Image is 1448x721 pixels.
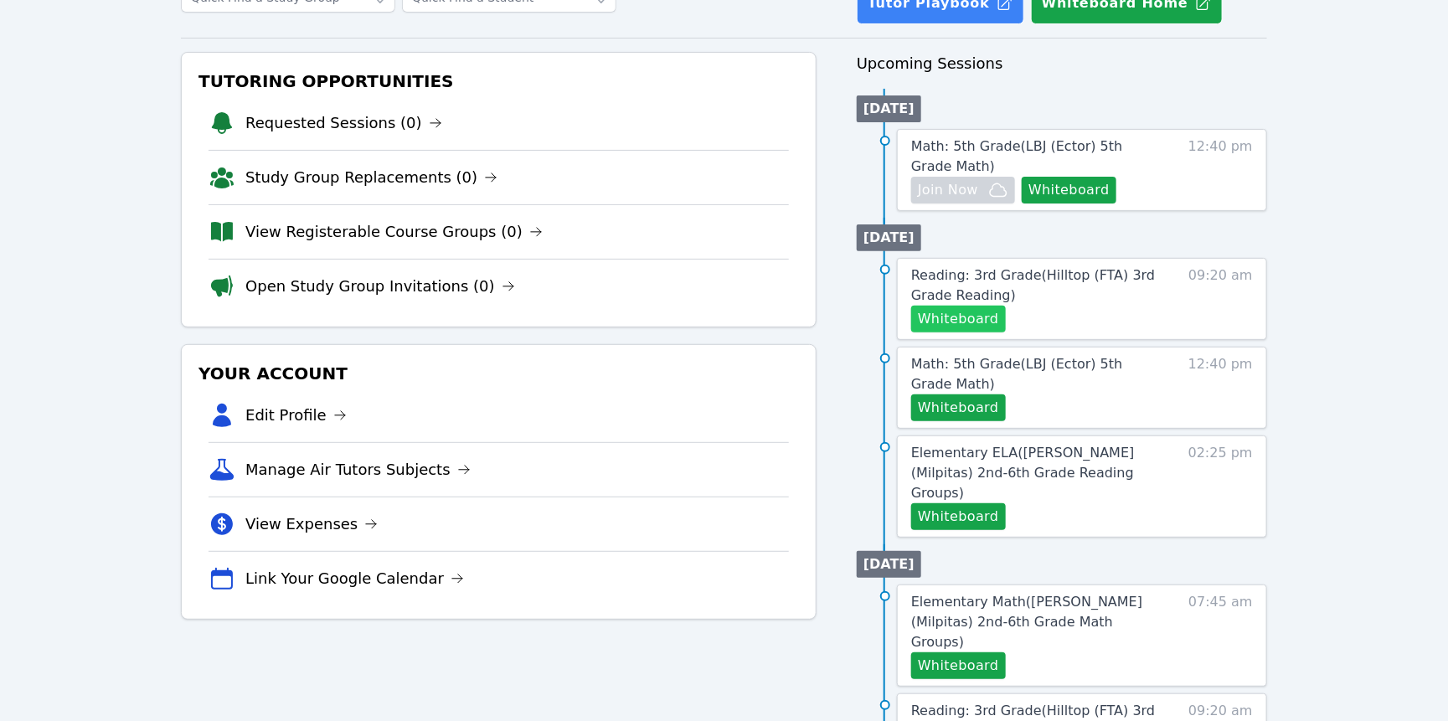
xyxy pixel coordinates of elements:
a: Study Group Replacements (0) [245,166,497,189]
a: Requested Sessions (0) [245,111,442,135]
a: Math: 5th Grade(LBJ (Ector) 5th Grade Math) [911,354,1167,394]
h3: Tutoring Opportunities [195,66,802,96]
span: Elementary Math ( [PERSON_NAME] (Milpitas) 2nd-6th Grade Math Groups ) [911,594,1142,650]
button: Whiteboard [1022,177,1116,203]
span: Join Now [918,180,978,200]
button: Whiteboard [911,306,1006,332]
button: Whiteboard [911,652,1006,679]
span: 12:40 pm [1188,136,1253,203]
span: Reading: 3rd Grade ( Hilltop (FTA) 3rd Grade Reading ) [911,267,1155,303]
a: Elementary ELA([PERSON_NAME] (Milpitas) 2nd-6th Grade Reading Groups) [911,443,1167,503]
span: 07:45 am [1188,592,1253,679]
span: Elementary ELA ( [PERSON_NAME] (Milpitas) 2nd-6th Grade Reading Groups ) [911,445,1135,501]
span: Math: 5th Grade ( LBJ (Ector) 5th Grade Math ) [911,138,1123,174]
a: Edit Profile [245,404,347,427]
h3: Your Account [195,358,802,389]
span: 09:20 am [1188,265,1253,332]
a: Math: 5th Grade(LBJ (Ector) 5th Grade Math) [911,136,1167,177]
a: Manage Air Tutors Subjects [245,458,471,482]
button: Whiteboard [911,394,1006,421]
li: [DATE] [857,224,921,251]
span: 02:25 pm [1188,443,1253,530]
span: Math: 5th Grade ( LBJ (Ector) 5th Grade Math ) [911,356,1123,392]
span: 12:40 pm [1188,354,1253,421]
button: Join Now [911,177,1015,203]
li: [DATE] [857,551,921,578]
a: Link Your Google Calendar [245,567,464,590]
li: [DATE] [857,95,921,122]
a: Reading: 3rd Grade(Hilltop (FTA) 3rd Grade Reading) [911,265,1167,306]
a: Open Study Group Invitations (0) [245,275,515,298]
a: Elementary Math([PERSON_NAME] (Milpitas) 2nd-6th Grade Math Groups) [911,592,1167,652]
button: Whiteboard [911,503,1006,530]
a: View Registerable Course Groups (0) [245,220,543,244]
h3: Upcoming Sessions [857,52,1267,75]
a: View Expenses [245,512,378,536]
